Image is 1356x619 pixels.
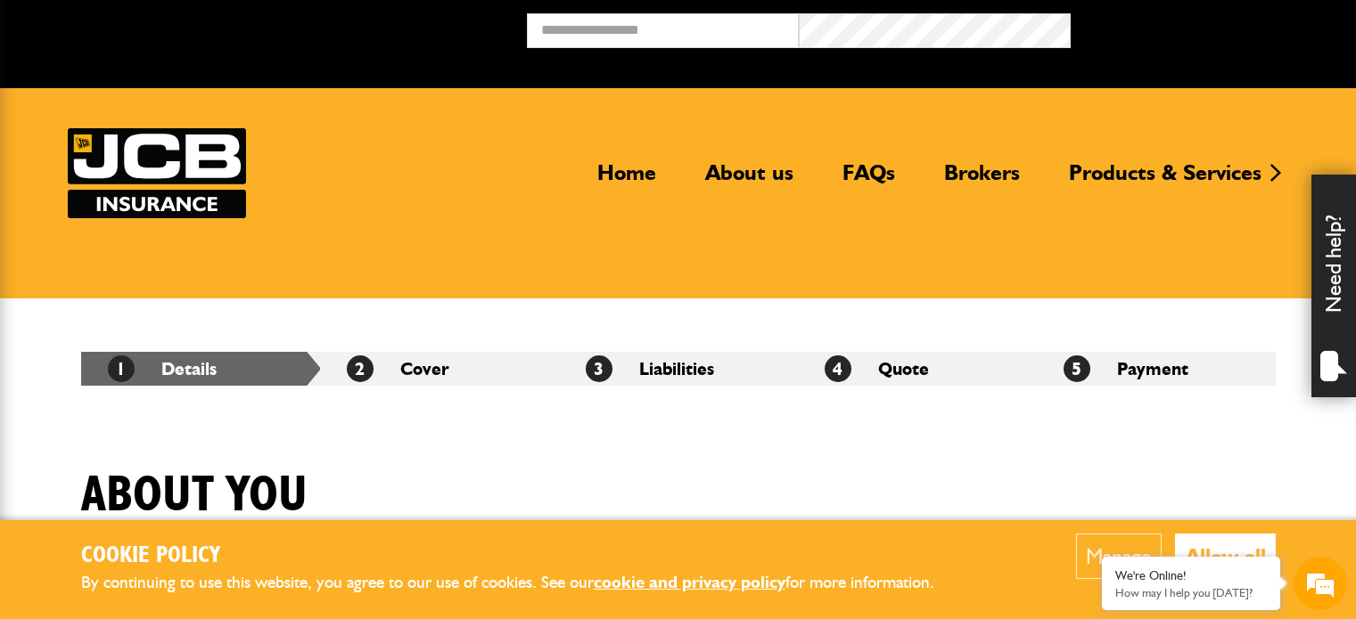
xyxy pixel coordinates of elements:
a: Home [584,159,670,200]
li: Quote [798,352,1037,386]
a: Products & Services [1056,159,1275,200]
button: Allow all [1175,533,1276,579]
span: 4 [825,355,851,382]
div: We're Online! [1115,568,1267,583]
a: FAQs [829,159,908,200]
span: 3 [586,355,612,382]
span: 1 [108,355,135,382]
span: 2 [347,355,374,382]
p: How may I help you today? [1115,586,1267,599]
a: JCB Insurance Services [68,128,246,218]
li: Payment [1037,352,1276,386]
h2: Cookie Policy [81,542,964,570]
button: Manage [1076,533,1162,579]
li: Details [81,352,320,386]
p: By continuing to use this website, you agree to our use of cookies. See our for more information. [81,569,964,597]
a: cookie and privacy policy [594,572,785,592]
span: 5 [1064,355,1090,382]
h1: About you [81,466,308,525]
li: Cover [320,352,559,386]
div: Need help? [1311,175,1356,397]
a: Brokers [931,159,1033,200]
a: About us [692,159,807,200]
li: Liabilities [559,352,798,386]
img: JCB Insurance Services logo [68,128,246,218]
button: Broker Login [1071,13,1343,41]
